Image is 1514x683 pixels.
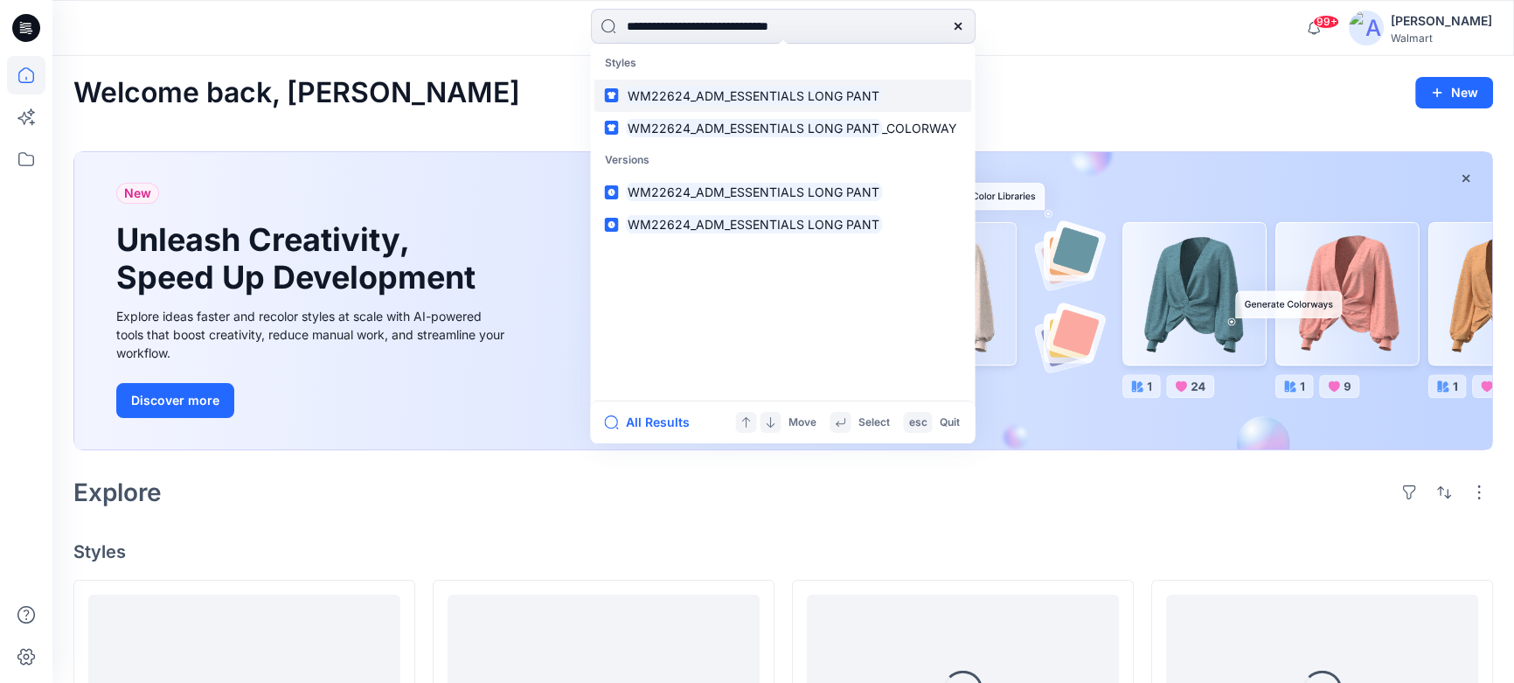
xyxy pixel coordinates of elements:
[594,208,971,240] a: WM22624_ADM_ESSENTIALS LONG PANT
[625,118,882,138] mark: WM22624_ADM_ESSENTIALS LONG PANT
[625,182,882,202] mark: WM22624_ADM_ESSENTIALS LONG PANT
[625,214,882,234] mark: WM22624_ADM_ESSENTIALS LONG PANT
[858,414,889,432] p: Select
[73,478,162,506] h2: Explore
[1391,10,1492,31] div: [PERSON_NAME]
[116,221,483,296] h1: Unleash Creativity, Speed Up Development
[1415,77,1493,108] button: New
[594,112,971,144] a: WM22624_ADM_ESSENTIALS LONG PANT_COLORWAY
[116,383,234,418] button: Discover more
[73,541,1493,562] h4: Styles
[1391,31,1492,45] div: Walmart
[882,121,957,136] span: _COLORWAY
[625,86,882,106] mark: WM22624_ADM_ESSENTIALS LONG PANT
[594,80,971,112] a: WM22624_ADM_ESSENTIALS LONG PANT
[594,47,971,80] p: Styles
[939,414,959,432] p: Quit
[788,414,816,432] p: Move
[73,77,520,109] h2: Welcome back, [PERSON_NAME]
[594,176,971,208] a: WM22624_ADM_ESSENTIALS LONG PANT
[116,383,510,418] a: Discover more
[1313,15,1339,29] span: 99+
[1349,10,1384,45] img: avatar
[124,183,151,204] span: New
[594,144,971,177] p: Versions
[908,414,927,432] p: esc
[604,412,700,433] button: All Results
[116,307,510,362] div: Explore ideas faster and recolor styles at scale with AI-powered tools that boost creativity, red...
